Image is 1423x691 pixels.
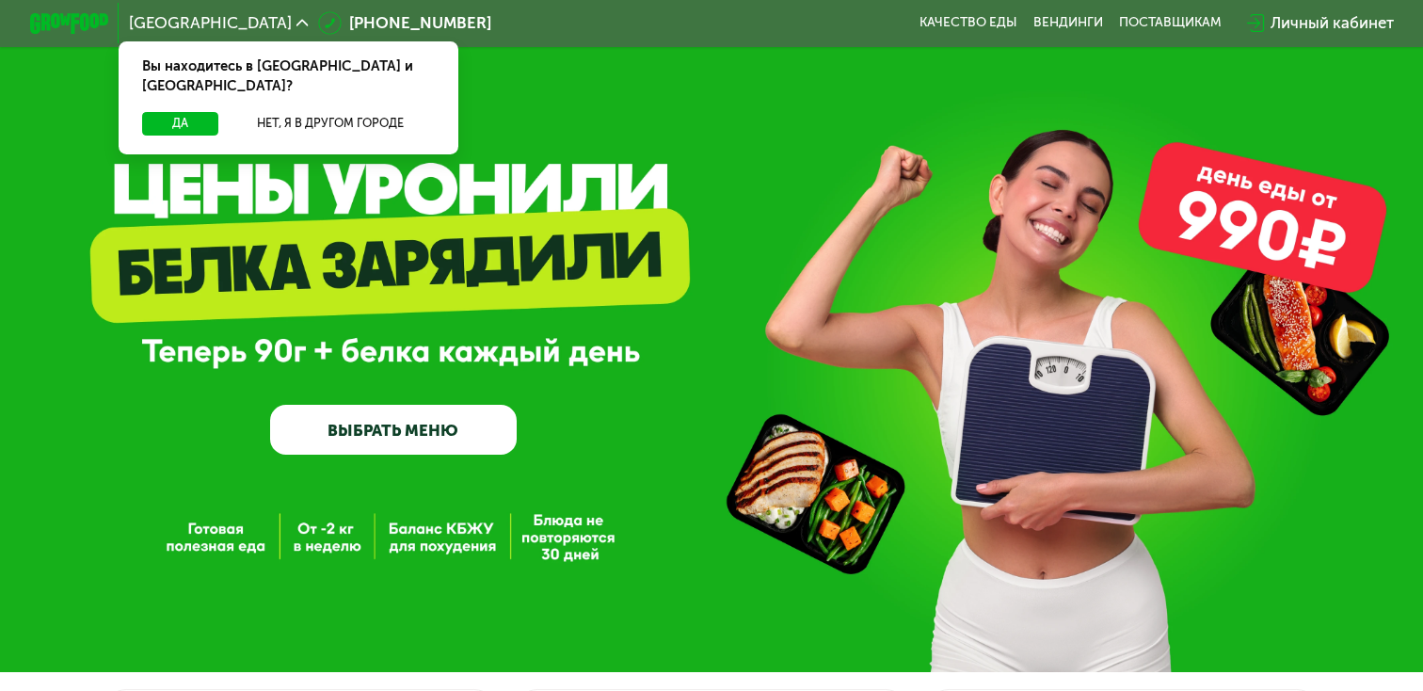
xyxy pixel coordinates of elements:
[129,15,292,31] span: [GEOGRAPHIC_DATA]
[318,11,492,35] a: [PHONE_NUMBER]
[227,112,435,136] button: Нет, я в другом городе
[1033,15,1103,31] a: Вендинги
[142,112,218,136] button: Да
[270,405,516,454] a: ВЫБРАТЬ МЕНЮ
[919,15,1017,31] a: Качество еды
[119,41,458,113] div: Вы находитесь в [GEOGRAPHIC_DATA] и [GEOGRAPHIC_DATA]?
[1271,11,1394,35] div: Личный кабинет
[1119,15,1222,31] div: поставщикам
